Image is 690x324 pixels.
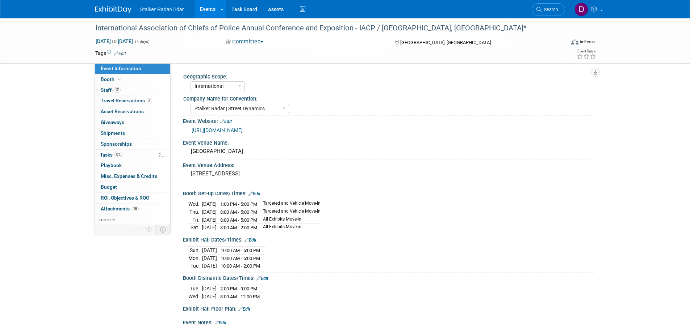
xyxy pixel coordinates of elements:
div: Booth Dismantle Dates/Times: [183,273,595,282]
span: to [111,38,118,44]
span: (4 days) [134,39,150,44]
div: Event Website: [183,116,595,125]
span: Tasks [100,152,122,158]
div: In-Person [580,39,597,44]
a: Edit [248,191,260,196]
a: more [95,214,170,225]
td: [DATE] [202,224,217,231]
td: [DATE] [202,285,217,293]
a: Travel Reservations3 [95,95,170,106]
a: Edit [244,238,256,243]
td: [DATE] [202,293,217,300]
div: International Association of Chiefs of Police Annual Conference and Exposition - IACP / [GEOGRAPH... [93,22,554,35]
span: Travel Reservations [101,98,152,103]
span: [GEOGRAPHIC_DATA], [GEOGRAPHIC_DATA] [400,40,491,45]
span: Attachments [101,206,139,212]
span: Asset Reservations [101,108,144,114]
span: 10:00 AM - 5:00 PM [221,248,260,253]
td: Toggle Event Tabs [155,225,170,234]
span: 18 [131,206,139,211]
td: All Exhibits Move-in [259,216,321,224]
img: Format-Inperson.png [571,39,578,44]
div: Exhibit Hall Dates/Times: [183,234,595,244]
span: Sponsorships [101,141,132,147]
div: Event Venue Name: [183,137,595,146]
button: Committed [223,38,266,46]
span: 8:00 AM - 2:00 PM [220,225,257,230]
a: Booth [95,74,170,85]
span: Shipments [101,130,125,136]
td: All Exhibits Move-in [259,224,321,231]
a: Event Information [95,63,170,74]
span: 1:00 PM - 5:00 PM [220,201,257,207]
span: 8:00 AM - 12:00 PM [220,294,260,299]
div: [GEOGRAPHIC_DATA] [188,146,590,157]
a: Edit [220,119,232,124]
td: Fri. [188,216,202,224]
a: Sponsorships [95,139,170,149]
span: more [99,217,111,222]
a: Tasks0% [95,150,170,160]
span: 0% [114,152,122,157]
span: [DATE] [DATE] [95,38,133,44]
td: Wed. [188,200,202,208]
span: Staff [101,87,121,93]
a: Edit [114,51,126,56]
td: Thu. [188,208,202,216]
a: Edit [238,307,250,312]
a: Misc. Expenses & Credits [95,171,170,182]
div: Booth Set-up Dates/Times: [183,188,595,197]
i: Booth reservation complete [118,77,121,81]
td: [DATE] [202,200,217,208]
td: [DATE] [202,208,217,216]
span: Budget [101,184,117,190]
a: Edit [256,276,268,281]
span: 8:00 AM - 5:00 PM [220,217,257,223]
img: ExhibitDay [95,6,131,13]
span: Giveaways [101,119,124,125]
div: Exhibit Hall Floor Plan: [183,303,595,313]
span: Booth [101,76,123,82]
span: Event Information [101,65,141,71]
td: Tue. [188,285,202,293]
td: Targeted and Vehicle Move-in [259,200,321,208]
div: Event Rating [577,50,596,53]
td: Tue. [188,262,202,270]
div: Geographic Scope: [183,71,592,80]
span: Stalker Radar/Lidar [140,7,184,12]
td: [DATE] [202,254,217,262]
a: Giveaways [95,117,170,128]
td: [DATE] [202,262,217,270]
td: Sun. [188,247,202,255]
td: [DATE] [202,216,217,224]
div: Event Format [522,38,597,48]
span: 8:00 AM - 5:00 PM [220,209,257,215]
a: Playbook [95,160,170,171]
a: [URL][DOMAIN_NAME] [192,127,243,133]
span: 2:00 PM - 9:00 PM [220,286,257,291]
span: 10:00 AM - 5:00 PM [221,256,260,261]
pre: [STREET_ADDRESS] [191,170,347,177]
span: Search [541,7,558,12]
a: Budget [95,182,170,192]
td: [DATE] [202,247,217,255]
td: Tags [95,50,126,57]
td: Targeted and Vehicle Move-in [259,208,321,216]
a: Search [532,3,565,16]
a: Shipments [95,128,170,138]
td: Sat. [188,224,202,231]
div: Event Venue Address: [183,160,595,169]
td: Wed. [188,293,202,300]
td: Mon. [188,254,202,262]
span: 10:00 AM - 2:00 PM [221,263,260,269]
span: 3 [147,98,152,103]
a: ROI, Objectives & ROO [95,193,170,203]
span: 12 [113,87,121,93]
span: Misc. Expenses & Credits [101,173,157,179]
a: Asset Reservations [95,106,170,117]
img: Don Horen [574,3,588,16]
div: Company Name for Convention: [183,93,592,102]
td: Personalize Event Tab Strip [143,225,156,234]
a: Staff12 [95,85,170,95]
span: Playbook [101,162,122,168]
